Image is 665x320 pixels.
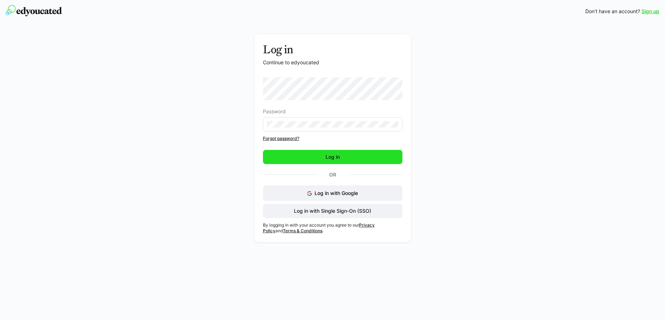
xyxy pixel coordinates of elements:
span: Log in with Single Sign-On (SSO) [293,207,372,215]
a: Forgot password? [263,136,402,141]
span: Password [263,109,286,114]
img: edyoucated [6,5,62,16]
button: Log in with Single Sign-On (SSO) [263,204,402,218]
a: Terms & Conditions [283,228,322,233]
a: Privacy Policy [263,222,375,233]
p: By logging in with your account you agree to our and . [263,222,402,234]
h3: Log in [263,43,402,56]
button: Log in with Google [263,185,402,201]
p: Or [315,170,350,180]
a: Sign up [642,8,659,15]
button: Log in [263,150,402,164]
span: Don't have an account? [585,8,640,15]
p: Continue to edyoucated [263,59,402,66]
span: Log in [324,153,341,161]
span: Log in with Google [315,190,358,196]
